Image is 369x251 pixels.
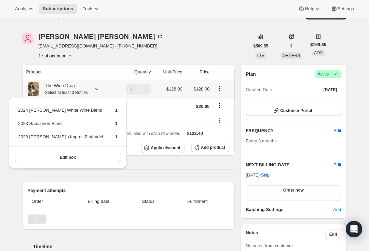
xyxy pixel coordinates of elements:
[310,41,326,48] span: $169.85
[283,187,304,193] span: Order now
[246,172,270,178] span: [DATE] ·
[214,85,225,92] button: Product actions
[83,6,93,12] span: Tools
[201,145,225,150] span: Add product
[327,4,358,14] button: Settings
[249,41,272,51] button: $509.55
[191,143,229,152] button: Add product
[246,106,341,115] button: Customer Portal
[333,206,341,213] span: Add
[214,102,225,109] button: Shipping actions
[329,204,345,215] button: Add
[290,43,292,49] span: 3
[246,229,325,239] h3: Notes
[261,172,270,179] span: Skip
[45,90,88,95] small: Select at least 3 Bottles
[280,108,312,113] span: Customer Portal
[18,120,104,133] td: 2023 Sauvignon Blanc
[28,187,230,194] h2: Payment attempts
[314,51,323,55] span: AOV
[246,86,272,93] span: Created Date
[28,194,69,209] th: Order
[184,65,212,80] th: Price
[194,86,210,92] span: $128.00
[70,198,127,205] span: Billing date
[43,6,73,12] span: Subscriptions
[196,104,210,109] span: $20.00
[79,4,104,14] button: Tools
[246,185,341,195] button: Order now
[283,53,300,58] span: ORDERS
[329,232,337,237] span: Edit
[257,53,264,58] span: LTV
[187,131,203,136] span: $122.40
[39,52,73,59] button: Product actions
[60,155,76,160] span: Edit box
[333,127,341,134] span: Edit
[318,71,339,78] span: Active
[18,107,104,119] td: 2024 [PERSON_NAME] White Wine Blend
[329,125,345,136] button: Edit
[305,6,314,12] span: Help
[141,143,184,153] button: Apply discount
[151,145,180,151] span: Apply discount
[39,33,163,40] div: [PERSON_NAME] [PERSON_NAME]
[170,198,225,205] span: Fulfillment
[22,65,114,80] th: Product
[115,121,118,126] span: 1
[166,86,182,92] span: $128.00
[28,214,230,224] nav: Pagination
[330,71,331,77] span: |
[338,6,354,12] span: Settings
[319,85,341,95] button: [DATE]
[246,162,333,168] h2: NEXT BILLING DATE
[22,33,33,44] span: Tonja Hancock
[294,4,325,14] button: Help
[153,65,184,80] th: Unit Price
[15,153,121,162] button: Edit box
[333,162,341,168] button: Edit
[346,221,362,237] div: Open Intercom Messenger
[39,4,77,14] button: Subscriptions
[114,65,153,80] th: Quantity
[115,134,118,139] span: 1
[257,170,274,181] button: Skip
[11,4,37,14] button: Analytics
[246,138,276,143] span: Every 3 months
[131,198,166,205] span: Status
[324,87,337,93] span: [DATE]
[39,43,163,50] span: [EMAIL_ADDRESS][DOMAIN_NAME] · [PHONE_NUMBER]
[115,108,118,113] span: 1
[246,206,333,213] h6: Batching Settings
[286,41,297,51] button: 3
[246,71,256,78] h2: Plan
[246,243,293,248] span: No notes from customer
[325,229,341,239] button: Edit
[40,82,88,96] div: The Wine Drop
[15,6,33,12] span: Analytics
[254,43,268,49] span: $509.55
[18,133,104,146] td: 2023 [PERSON_NAME]'s Improv Zinfandel
[33,243,235,250] h2: Timeline
[246,127,333,134] h2: FREQUENCY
